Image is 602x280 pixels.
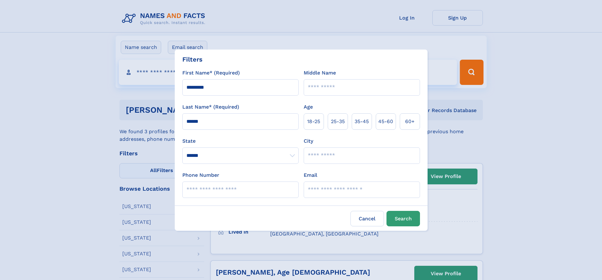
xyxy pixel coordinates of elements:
label: State [182,137,299,145]
span: 45‑60 [378,118,393,125]
label: Last Name* (Required) [182,103,239,111]
button: Search [386,211,420,226]
span: 60+ [405,118,415,125]
label: Phone Number [182,171,219,179]
label: Cancel [350,211,384,226]
label: Middle Name [304,69,336,77]
div: Filters [182,55,203,64]
label: First Name* (Required) [182,69,240,77]
span: 25‑35 [331,118,345,125]
label: Age [304,103,313,111]
label: City [304,137,313,145]
span: 18‑25 [307,118,320,125]
span: 35‑45 [355,118,369,125]
label: Email [304,171,317,179]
